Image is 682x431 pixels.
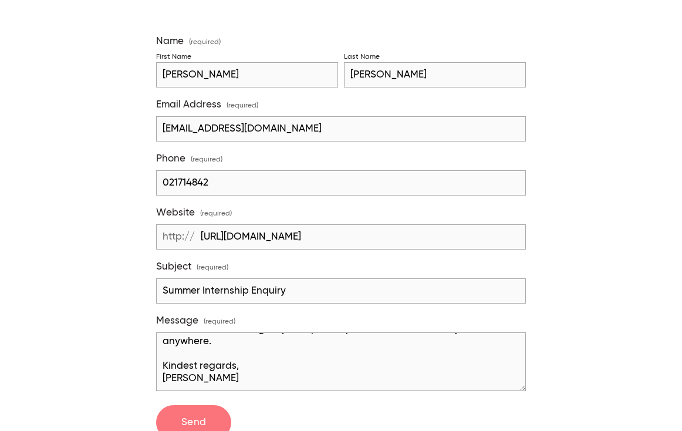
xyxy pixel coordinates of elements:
[197,260,228,276] span: (required)
[189,39,221,46] span: (required)
[156,53,191,62] div: First Name
[204,314,235,330] span: (required)
[156,207,195,219] span: Website
[227,98,258,114] span: (required)
[156,35,184,48] span: Name
[156,153,185,165] span: Phone
[344,53,380,62] div: Last Name
[156,332,526,391] textarea: Hi there! I’m [PERSON_NAME], a commerce student in my penultimate year of studying. I major in ma...
[156,315,198,327] span: Message
[156,261,191,273] span: Subject
[181,417,207,427] span: Send
[156,99,221,111] span: Email Address
[200,206,232,222] span: (required)
[191,152,222,168] span: (required)
[157,224,201,250] span: http://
